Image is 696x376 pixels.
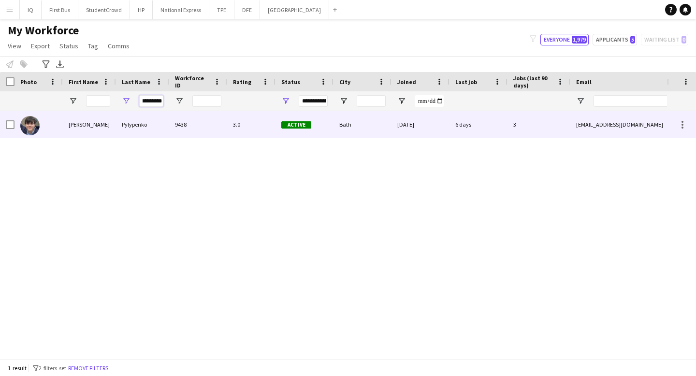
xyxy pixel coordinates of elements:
[593,34,637,45] button: Applicants5
[415,95,444,107] input: Joined Filter Input
[130,0,153,19] button: HP
[27,40,54,52] a: Export
[209,0,234,19] button: TPE
[339,78,350,86] span: City
[397,97,406,105] button: Open Filter Menu
[175,97,184,105] button: Open Filter Menu
[139,95,163,107] input: Last Name Filter Input
[281,78,300,86] span: Status
[513,74,553,89] span: Jobs (last 90 days)
[108,42,130,50] span: Comms
[20,78,37,86] span: Photo
[455,78,477,86] span: Last job
[63,111,116,138] div: [PERSON_NAME]
[4,40,25,52] a: View
[357,95,386,107] input: City Filter Input
[104,40,133,52] a: Comms
[333,111,391,138] div: Bath
[66,363,110,374] button: Remove filters
[572,36,587,43] span: 1,979
[576,78,592,86] span: Email
[40,58,52,70] app-action-btn: Advanced filters
[20,116,40,135] img: Oleksandr Pylypenko
[507,111,570,138] div: 3
[630,36,635,43] span: 5
[153,0,209,19] button: National Express
[86,95,110,107] input: First Name Filter Input
[233,78,251,86] span: Rating
[42,0,78,19] button: First Bus
[78,0,130,19] button: StudentCrowd
[122,97,130,105] button: Open Filter Menu
[397,78,416,86] span: Joined
[31,42,50,50] span: Export
[339,97,348,105] button: Open Filter Menu
[56,40,82,52] a: Status
[260,0,329,19] button: [GEOGRAPHIC_DATA]
[192,95,221,107] input: Workforce ID Filter Input
[449,111,507,138] div: 6 days
[234,0,260,19] button: DFE
[540,34,589,45] button: Everyone1,979
[391,111,449,138] div: [DATE]
[122,78,150,86] span: Last Name
[281,97,290,105] button: Open Filter Menu
[116,111,169,138] div: Pylypenko
[54,58,66,70] app-action-btn: Export XLSX
[8,23,79,38] span: My Workforce
[175,74,210,89] span: Workforce ID
[69,78,98,86] span: First Name
[169,111,227,138] div: 9438
[84,40,102,52] a: Tag
[576,97,585,105] button: Open Filter Menu
[281,121,311,129] span: Active
[69,97,77,105] button: Open Filter Menu
[39,364,66,372] span: 2 filters set
[227,111,275,138] div: 3.0
[20,0,42,19] button: IQ
[8,42,21,50] span: View
[59,42,78,50] span: Status
[88,42,98,50] span: Tag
